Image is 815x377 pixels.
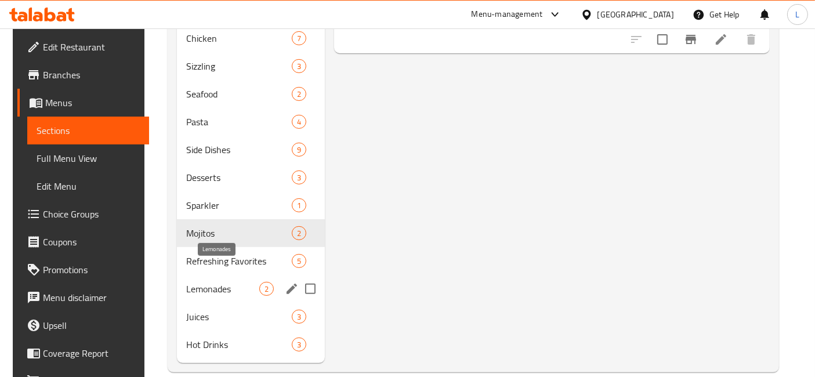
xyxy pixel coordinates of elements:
[292,338,306,351] div: items
[27,117,149,144] a: Sections
[43,40,140,54] span: Edit Restaurant
[186,171,292,184] span: Desserts
[17,228,149,256] a: Coupons
[37,151,140,165] span: Full Menu View
[292,228,306,239] span: 2
[177,275,325,303] div: Lemonades2edit
[292,254,306,268] div: items
[677,26,705,53] button: Branch-specific-item
[17,33,149,61] a: Edit Restaurant
[43,235,140,249] span: Coupons
[292,256,306,267] span: 5
[259,282,274,296] div: items
[17,89,149,117] a: Menus
[45,96,140,110] span: Menus
[186,338,292,351] span: Hot Drinks
[292,198,306,212] div: items
[37,124,140,137] span: Sections
[43,263,140,277] span: Promotions
[17,256,149,284] a: Promotions
[43,291,140,304] span: Menu disclaimer
[292,311,306,322] span: 3
[186,310,292,324] span: Juices
[650,27,675,52] span: Select to update
[292,226,306,240] div: items
[292,172,306,183] span: 3
[186,59,292,73] span: Sizzling
[17,339,149,367] a: Coverage Report
[292,33,306,44] span: 7
[177,303,325,331] div: Juices3
[292,143,306,157] div: items
[292,200,306,211] span: 1
[186,31,292,45] span: Chicken
[292,339,306,350] span: 3
[177,52,325,80] div: Sizzling3
[472,8,543,21] div: Menu-management
[737,26,765,53] button: delete
[186,143,292,157] span: Side Dishes
[17,200,149,228] a: Choice Groups
[43,207,140,221] span: Choice Groups
[260,284,273,295] span: 2
[292,144,306,155] span: 9
[795,8,799,21] span: L
[186,198,292,212] span: Sparkler
[292,31,306,45] div: items
[43,318,140,332] span: Upsell
[177,191,325,219] div: Sparkler1
[17,61,149,89] a: Branches
[177,80,325,108] div: Seafood2
[177,164,325,191] div: Desserts3
[177,136,325,164] div: Side Dishes9
[177,247,325,275] div: Refreshing Favorites5
[27,144,149,172] a: Full Menu View
[292,310,306,324] div: items
[17,284,149,311] a: Menu disclaimer
[292,89,306,100] span: 2
[37,179,140,193] span: Edit Menu
[177,108,325,136] div: Pasta4
[292,171,306,184] div: items
[43,346,140,360] span: Coverage Report
[292,115,306,129] div: items
[186,87,292,101] span: Seafood
[177,219,325,247] div: Mojitos2
[17,311,149,339] a: Upsell
[292,61,306,72] span: 3
[186,115,292,129] span: Pasta
[597,8,674,21] div: [GEOGRAPHIC_DATA]
[27,172,149,200] a: Edit Menu
[186,254,292,268] span: Refreshing Favorites
[43,68,140,82] span: Branches
[292,59,306,73] div: items
[186,226,292,240] span: Mojitos
[292,117,306,128] span: 4
[177,331,325,358] div: Hot Drinks3
[714,32,728,46] a: Edit menu item
[177,24,325,52] div: Chicken7
[186,282,259,296] span: Lemonades
[283,280,300,298] button: edit
[292,87,306,101] div: items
